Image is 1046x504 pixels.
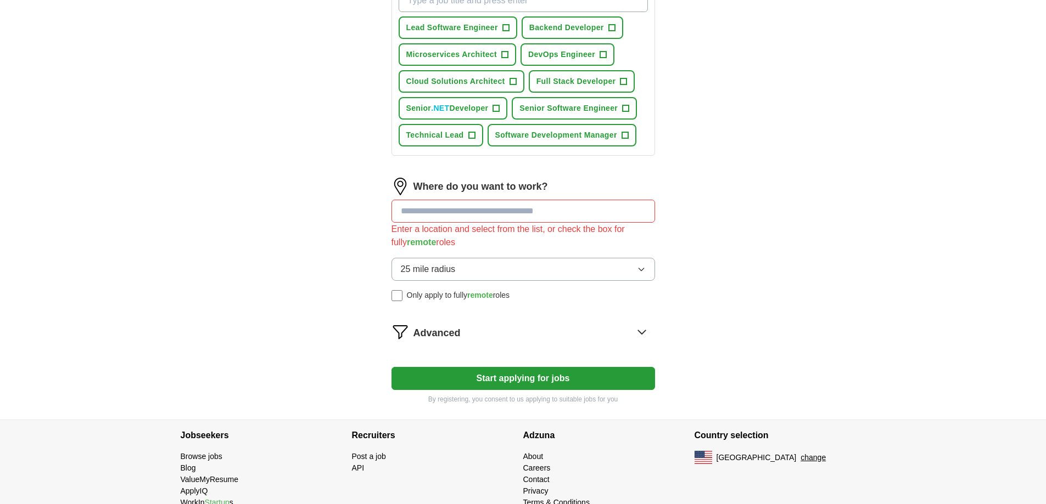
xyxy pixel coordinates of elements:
[399,124,483,146] button: Technical Lead
[523,486,549,495] a: Privacy
[181,475,239,484] a: ValueMyResume
[413,179,548,194] label: Where do you want to work?
[695,420,866,451] h4: Country selection
[522,16,623,39] button: Backend Developer
[399,97,508,120] button: Senior.NETDeveloper
[391,258,655,281] button: 25 mile radius
[695,451,712,464] img: US flag
[399,16,517,39] button: Lead Software Engineer
[406,129,464,141] span: Technical Lead
[406,49,497,60] span: Microservices Architect
[399,70,524,93] button: Cloud Solutions Architect
[352,463,365,472] a: API
[391,323,409,341] img: filter
[495,129,617,141] span: Software Development Manager
[413,326,461,341] span: Advanced
[181,486,208,495] a: ApplyIQ
[391,394,655,404] p: By registering, you consent to us applying to suitable jobs for you
[401,263,456,276] span: 25 mile radius
[181,463,196,472] a: Blog
[391,367,655,390] button: Start applying for jobs
[512,97,637,120] button: Senior Software Engineer
[352,452,386,461] a: Post a job
[529,22,604,33] span: Backend Developer
[529,70,635,93] button: Full Stack Developer
[181,452,222,461] a: Browse jobs
[391,178,409,195] img: location.png
[528,49,595,60] span: DevOps Engineer
[467,291,493,299] ah_el_jm_1752453395738: remote
[523,452,544,461] a: About
[519,103,618,114] span: Senior Software Engineer
[406,22,498,33] span: Lead Software Engineer
[488,124,636,146] button: Software Development Manager
[801,452,826,463] button: change
[523,475,550,484] a: Contact
[399,43,517,66] button: Microservices Architect
[406,76,505,87] span: Cloud Solutions Architect
[406,103,489,114] span: Senior Developer
[523,463,551,472] a: Careers
[391,223,655,249] div: Enter a location and select from the list, or check the box for fully roles
[536,76,616,87] span: Full Stack Developer
[407,290,510,301] span: Only apply to fully roles
[431,104,449,112] ah_el_jm_1750346466205: .NET
[407,237,436,247] ah_el_jm_1752453395738: remote
[391,290,402,301] input: Only apply to fullyremoteroles
[717,452,797,463] span: [GEOGRAPHIC_DATA]
[521,43,614,66] button: DevOps Engineer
